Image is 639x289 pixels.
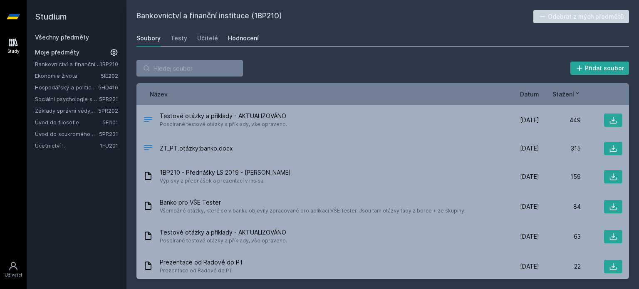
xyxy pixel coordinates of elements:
[35,141,100,150] a: Účetnictví I.
[171,34,187,42] div: Testy
[35,106,98,115] a: Základy správní vědy,správního práva a organizace veř.správy
[520,173,539,181] span: [DATE]
[160,207,466,215] span: Všemožné otázky, které se v banku objevily zpracované pro aplikaci VŠE Tester. Jsou tam otázky ta...
[100,142,118,149] a: 1FU201
[35,34,89,41] a: Všechny předměty
[539,173,581,181] div: 159
[35,130,99,138] a: Úvod do soukromého práva II
[539,262,581,271] div: 22
[99,131,118,137] a: 5PR231
[197,30,218,47] a: Učitelé
[552,90,574,99] span: Stažení
[520,262,539,271] span: [DATE]
[160,112,287,120] span: Testové otázky a příklady - AKTUALIZOVÁNO
[160,228,287,237] span: Testové otázky a příklady - AKTUALIZOVÁNO
[35,95,99,103] a: Sociální psychologie správy
[99,96,118,102] a: 5PR221
[160,177,291,185] span: Výpisky z přednášek a prezentací v insisu.
[539,144,581,153] div: 315
[101,72,118,79] a: 5IE202
[102,119,118,126] a: 5FI101
[35,118,102,126] a: Úvod do filosofie
[533,10,629,23] button: Odebrat z mých předmětů
[35,60,100,68] a: Bankovnictví a finanční instituce
[143,143,153,155] div: DOCX
[7,48,20,54] div: Study
[197,34,218,42] div: Učitelé
[520,203,539,211] span: [DATE]
[160,198,466,207] span: Banko pro VŠE Tester
[2,257,25,282] a: Uživatel
[552,90,581,99] button: Stažení
[35,83,98,91] a: Hospodářský a politický vývoj Evropy ve 20.století
[98,84,118,91] a: 5HD416
[143,114,153,126] div: .PDF
[520,144,539,153] span: [DATE]
[136,10,533,23] h2: Bankovnictví a finanční instituce (1BP210)
[520,90,539,99] button: Datum
[2,33,25,59] a: Study
[228,30,259,47] a: Hodnocení
[5,272,22,278] div: Uživatel
[100,61,118,67] a: 1BP210
[160,267,244,275] span: Prezentace od Radové do PT
[539,203,581,211] div: 84
[160,258,244,267] span: Prezentace od Radové do PT
[136,30,161,47] a: Soubory
[539,116,581,124] div: 449
[98,107,118,114] a: 5PR202
[160,120,287,128] span: Posbírané testové otázky a příklady, vše opraveno.
[150,90,168,99] button: Název
[171,30,187,47] a: Testy
[35,72,101,80] a: Ekonomie života
[228,34,259,42] div: Hodnocení
[520,116,539,124] span: [DATE]
[520,232,539,241] span: [DATE]
[539,232,581,241] div: 63
[160,168,291,177] span: 1BP210 - Přednášky LS 2019 - [PERSON_NAME]
[160,237,287,245] span: Posbírané testové otázky a příklady, vše opraveno.
[136,34,161,42] div: Soubory
[570,62,629,75] button: Přidat soubor
[160,144,233,153] span: ZT_PT.otázky:banko.docx
[136,60,243,77] input: Hledej soubor
[35,48,79,57] span: Moje předměty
